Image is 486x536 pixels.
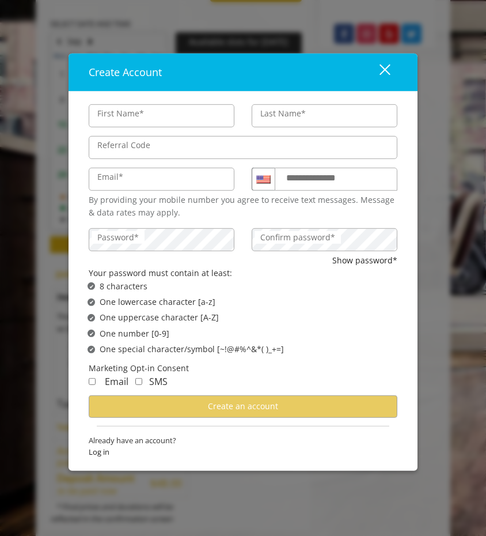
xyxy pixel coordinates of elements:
span: One special character/symbol [~!@#%^&*( )_+=] [100,343,284,356]
span: Log in [89,446,397,458]
input: ReferralCode [89,136,397,159]
label: Last Name* [255,107,312,120]
span: Create Account [89,65,162,79]
span: Already have an account? [89,434,397,446]
label: First Name* [92,107,150,120]
div: close dialog [366,63,389,81]
input: Receive Marketing Email [89,378,96,385]
button: close dialog [358,61,397,84]
label: Email* [92,171,129,183]
div: By providing your mobile number you agree to receive text messages. Message & data rates may apply. [89,194,397,220]
label: Password* [92,231,145,244]
span: One uppercase character [A-Z] [100,311,219,324]
input: Password [89,228,234,251]
input: Email [89,168,234,191]
span: ✔ [89,345,94,354]
input: Lastname [252,104,397,127]
input: ConfirmPassword [252,228,397,251]
span: One lowercase character [a-z] [100,296,215,308]
span: ✔ [89,329,94,338]
label: Confirm password* [255,231,341,244]
span: SMS [149,375,168,388]
span: Create an account [208,401,278,412]
button: Show password* [332,254,397,267]
label: Referral Code [92,139,156,152]
div: Your password must contain at least: [89,267,397,280]
div: Country [252,168,275,191]
span: 8 characters [100,280,147,292]
input: Receive Marketing SMS [135,378,142,385]
input: FirstName [89,104,234,127]
span: ✔ [89,297,94,307]
span: Email [105,375,128,388]
span: One number [0-9] [100,327,169,340]
span: ✔ [89,282,94,291]
span: ✔ [89,313,94,322]
button: Create an account [89,395,397,417]
div: Marketing Opt-in Consent [89,361,397,374]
